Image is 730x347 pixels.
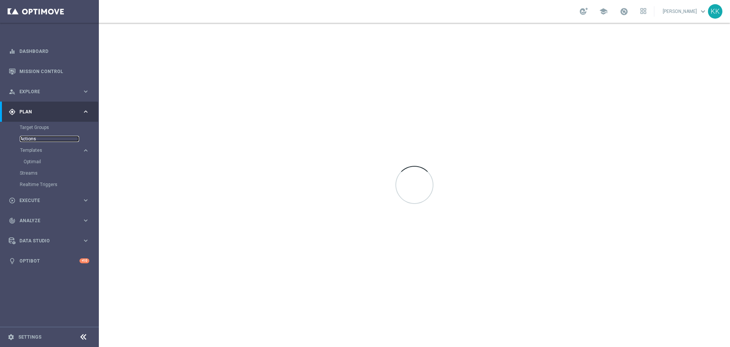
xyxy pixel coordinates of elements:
[82,237,89,244] i: keyboard_arrow_right
[19,110,82,114] span: Plan
[8,238,90,244] button: Data Studio keyboard_arrow_right
[8,109,90,115] button: gps_fixed Plan keyboard_arrow_right
[20,181,79,188] a: Realtime Triggers
[82,147,89,154] i: keyboard_arrow_right
[9,108,16,115] i: gps_fixed
[8,89,90,95] button: person_search Explore keyboard_arrow_right
[8,197,90,204] button: play_circle_outline Execute keyboard_arrow_right
[9,197,16,204] i: play_circle_outline
[8,218,90,224] button: track_changes Analyze keyboard_arrow_right
[19,218,82,223] span: Analyze
[19,41,89,61] a: Dashboard
[9,217,82,224] div: Analyze
[20,170,79,176] a: Streams
[9,61,89,81] div: Mission Control
[9,197,82,204] div: Execute
[20,122,98,133] div: Target Groups
[20,124,79,131] a: Target Groups
[20,147,90,153] button: Templates keyboard_arrow_right
[8,68,90,75] button: Mission Control
[699,7,707,16] span: keyboard_arrow_down
[8,334,14,341] i: settings
[20,133,98,145] div: Actions
[9,88,16,95] i: person_search
[19,239,82,243] span: Data Studio
[24,159,79,165] a: Optimail
[19,251,79,271] a: Optibot
[24,156,98,167] div: Optimail
[8,48,90,54] button: equalizer Dashboard
[599,7,608,16] span: school
[20,148,82,153] div: Templates
[708,4,722,19] div: KK
[9,258,16,264] i: lightbulb
[82,88,89,95] i: keyboard_arrow_right
[9,217,16,224] i: track_changes
[9,237,82,244] div: Data Studio
[9,88,82,95] div: Explore
[9,48,16,55] i: equalizer
[20,148,75,153] span: Templates
[9,108,82,115] div: Plan
[19,89,82,94] span: Explore
[19,61,89,81] a: Mission Control
[20,145,98,167] div: Templates
[9,41,89,61] div: Dashboard
[18,335,41,339] a: Settings
[82,108,89,115] i: keyboard_arrow_right
[662,6,708,17] a: [PERSON_NAME]keyboard_arrow_down
[20,167,98,179] div: Streams
[20,136,79,142] a: Actions
[19,198,82,203] span: Execute
[82,197,89,204] i: keyboard_arrow_right
[8,258,90,264] button: lightbulb Optibot +10
[9,251,89,271] div: Optibot
[82,217,89,224] i: keyboard_arrow_right
[20,179,98,190] div: Realtime Triggers
[79,258,89,263] div: +10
